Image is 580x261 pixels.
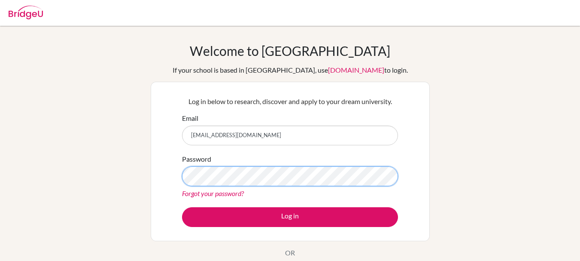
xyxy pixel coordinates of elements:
a: [DOMAIN_NAME] [328,66,384,74]
img: Bridge-U [9,6,43,19]
p: Log in below to research, discover and apply to your dream university. [182,96,398,107]
label: Password [182,154,211,164]
label: Email [182,113,198,123]
button: Log in [182,207,398,227]
p: OR [285,248,295,258]
div: If your school is based in [GEOGRAPHIC_DATA], use to login. [173,65,408,75]
h1: Welcome to [GEOGRAPHIC_DATA] [190,43,390,58]
a: Forgot your password? [182,189,244,197]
